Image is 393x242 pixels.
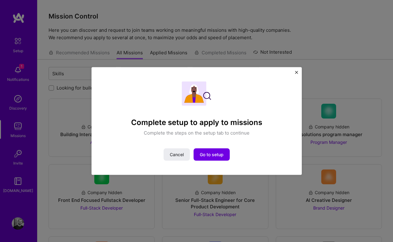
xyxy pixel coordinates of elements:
[170,151,184,157] span: Cancel
[182,81,211,106] img: Complete setup illustration
[194,148,230,161] button: Go to setup
[144,129,250,136] p: Complete the steps on the setup tab to continue
[200,151,224,157] span: Go to setup
[131,118,262,127] h4: Complete setup to apply to missions
[295,71,298,77] button: Close
[164,148,190,161] button: Cancel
